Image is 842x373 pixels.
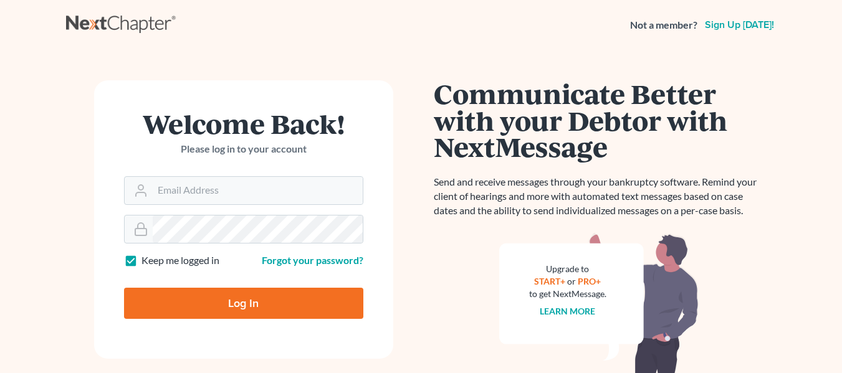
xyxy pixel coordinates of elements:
[567,276,576,286] span: or
[124,110,363,137] h1: Welcome Back!
[262,254,363,266] a: Forgot your password?
[434,175,764,218] p: Send and receive messages through your bankruptcy software. Remind your client of hearings and mo...
[578,276,601,286] a: PRO+
[529,288,606,300] div: to get NextMessage.
[153,177,363,204] input: Email Address
[124,142,363,156] p: Please log in to your account
[124,288,363,319] input: Log In
[534,276,565,286] a: START+
[141,253,219,268] label: Keep me logged in
[702,20,777,30] a: Sign up [DATE]!
[540,306,595,316] a: Learn more
[630,18,697,32] strong: Not a member?
[434,80,764,160] h1: Communicate Better with your Debtor with NextMessage
[529,263,606,275] div: Upgrade to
